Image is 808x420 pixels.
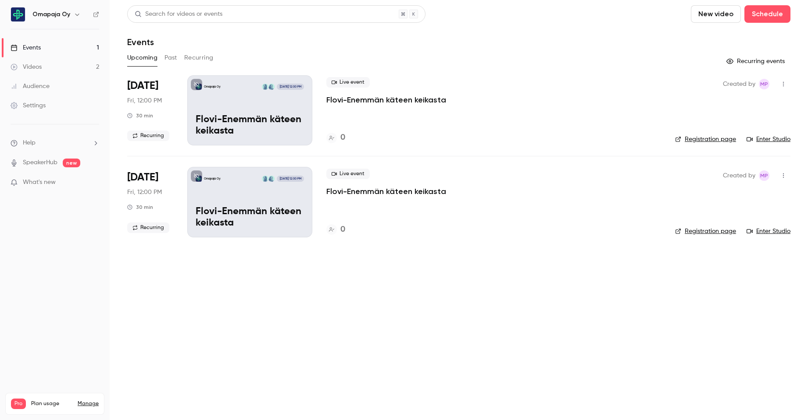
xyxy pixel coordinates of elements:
div: Search for videos or events [135,10,222,19]
p: Omapaja Oy [204,176,221,181]
button: Past [164,51,177,65]
h4: 0 [340,132,345,144]
li: help-dropdown-opener [11,138,99,148]
a: SpeakerHub [23,158,57,167]
button: New video [691,5,741,23]
span: MP [760,170,768,181]
iframe: Noticeable Trigger [89,179,99,187]
div: Sep 12 Fri, 12:00 PM (Europe/Helsinki) [127,75,173,145]
p: Flovi-Enemmän käteen keikasta [196,114,304,137]
span: [DATE] 12:00 PM [277,176,304,182]
a: Manage [78,400,99,407]
img: Eveliina Pannula [262,176,268,182]
a: Enter Studio [747,227,790,236]
span: [DATE] [127,79,158,93]
h6: Omapaja Oy [32,10,70,19]
a: Flovi-Enemmän käteen keikasta [326,95,446,105]
div: 30 min [127,112,153,119]
div: Events [11,43,41,52]
span: Recurring [127,222,169,233]
span: Live event [326,77,370,88]
span: Help [23,138,36,148]
p: Omapaja Oy [204,85,221,89]
div: 30 min [127,204,153,211]
span: Maaret Peltoniemi [759,79,769,89]
span: MP [760,79,768,89]
span: Pro [11,399,26,409]
a: Enter Studio [747,135,790,144]
span: Created by [723,170,755,181]
button: Recurring [184,51,214,65]
a: Flovi-Enemmän käteen keikastaOmapaja OyMaaret PeltoniemiEveliina Pannula[DATE] 12:00 PMFlovi-Enem... [187,75,312,145]
span: Created by [723,79,755,89]
a: 0 [326,224,345,236]
span: Fri, 12:00 PM [127,96,162,105]
a: Registration page [675,135,736,144]
h4: 0 [340,224,345,236]
img: Maaret Peltoniemi [268,84,275,90]
span: What's new [23,178,56,187]
span: new [63,159,80,167]
div: Videos [11,63,42,71]
a: Flovi-Enemmän käteen keikasta [326,186,446,197]
h1: Events [127,37,154,47]
span: Fri, 12:00 PM [127,188,162,197]
span: Maaret Peltoniemi [759,170,769,181]
img: Maaret Peltoniemi [268,176,275,182]
div: Audience [11,82,50,91]
a: Flovi-Enemmän käteen keikastaOmapaja OyMaaret PeltoniemiEveliina Pannula[DATE] 12:00 PMFlovi-Enem... [187,167,312,237]
span: [DATE] 12:00 PM [277,84,304,90]
a: Registration page [675,227,736,236]
span: Live event [326,169,370,179]
div: Settings [11,101,46,110]
button: Upcoming [127,51,157,65]
p: Flovi-Enemmän käteen keikasta [196,206,304,229]
img: Omapaja Oy [11,7,25,21]
a: 0 [326,132,345,144]
div: Sep 19 Fri, 12:00 PM (Europe/Helsinki) [127,167,173,237]
span: Recurring [127,131,169,141]
span: [DATE] [127,170,158,184]
button: Recurring events [722,54,790,68]
button: Schedule [744,5,790,23]
img: Eveliina Pannula [262,84,268,90]
span: Plan usage [31,400,72,407]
